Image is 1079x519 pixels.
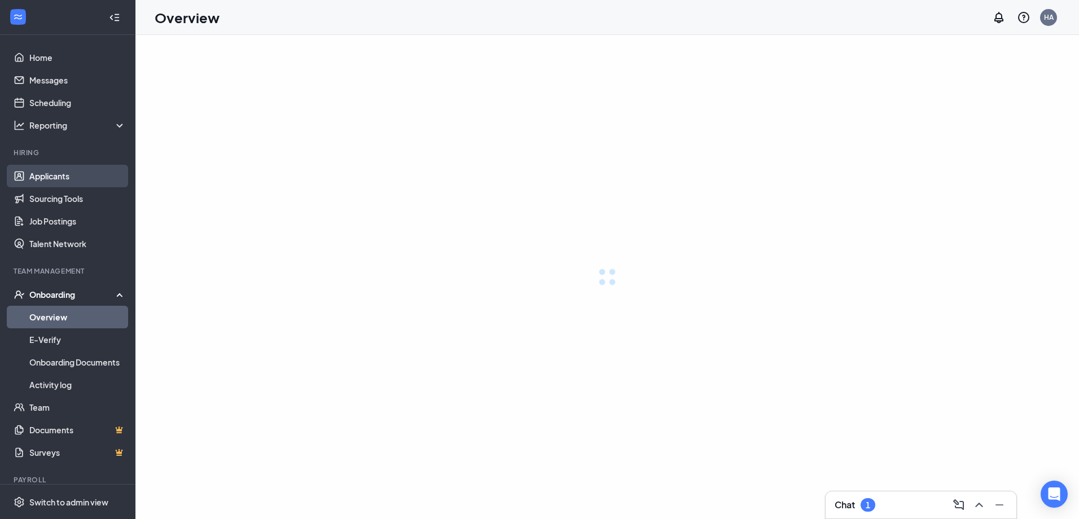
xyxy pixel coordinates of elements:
[12,11,24,23] svg: WorkstreamLogo
[14,475,124,485] div: Payroll
[14,266,124,276] div: Team Management
[29,396,126,419] a: Team
[29,306,126,328] a: Overview
[952,498,966,512] svg: ComposeMessage
[1044,12,1054,22] div: HA
[29,373,126,396] a: Activity log
[835,499,855,511] h3: Chat
[14,148,124,157] div: Hiring
[29,351,126,373] a: Onboarding Documents
[29,496,108,508] div: Switch to admin view
[29,165,126,187] a: Applicants
[109,12,120,23] svg: Collapse
[993,498,1006,512] svg: Minimize
[992,11,1006,24] svg: Notifications
[949,496,967,514] button: ComposeMessage
[866,500,870,510] div: 1
[29,91,126,114] a: Scheduling
[972,498,986,512] svg: ChevronUp
[29,120,126,131] div: Reporting
[14,120,25,131] svg: Analysis
[29,46,126,69] a: Home
[29,419,126,441] a: DocumentsCrown
[989,496,1007,514] button: Minimize
[29,441,126,464] a: SurveysCrown
[29,69,126,91] a: Messages
[969,496,987,514] button: ChevronUp
[14,496,25,508] svg: Settings
[29,328,126,351] a: E-Verify
[155,8,220,27] h1: Overview
[14,289,25,300] svg: UserCheck
[29,187,126,210] a: Sourcing Tools
[1017,11,1030,24] svg: QuestionInfo
[29,232,126,255] a: Talent Network
[1041,481,1068,508] div: Open Intercom Messenger
[29,210,126,232] a: Job Postings
[29,289,126,300] div: Onboarding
